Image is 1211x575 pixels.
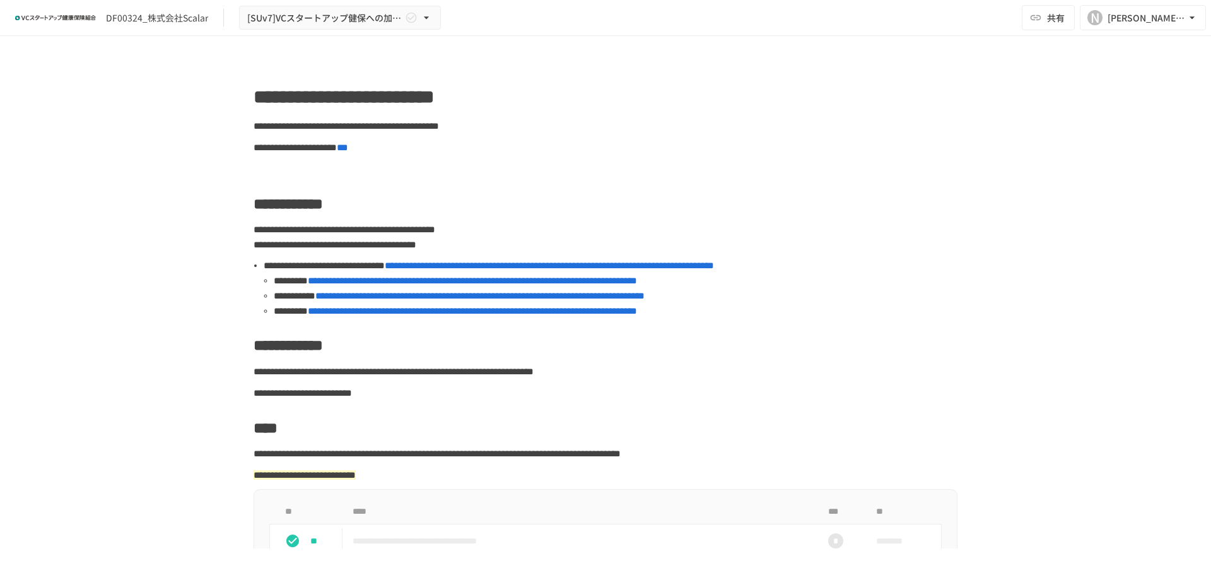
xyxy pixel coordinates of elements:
button: [SUv7]VCスタートアップ健保への加入申請手続き [239,6,441,30]
span: [SUv7]VCスタートアップ健保への加入申請手続き [247,10,402,26]
button: N[PERSON_NAME][EMAIL_ADDRESS][DOMAIN_NAME] [1080,5,1206,30]
img: ZDfHsVrhrXUoWEWGWYf8C4Fv4dEjYTEDCNvmL73B7ox [15,8,96,28]
div: N [1087,10,1103,25]
span: 共有 [1047,11,1065,25]
button: status [280,528,305,554]
button: 共有 [1022,5,1075,30]
div: [PERSON_NAME][EMAIL_ADDRESS][DOMAIN_NAME] [1108,10,1186,26]
div: DF00324_株式会社Scalar [106,11,208,25]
